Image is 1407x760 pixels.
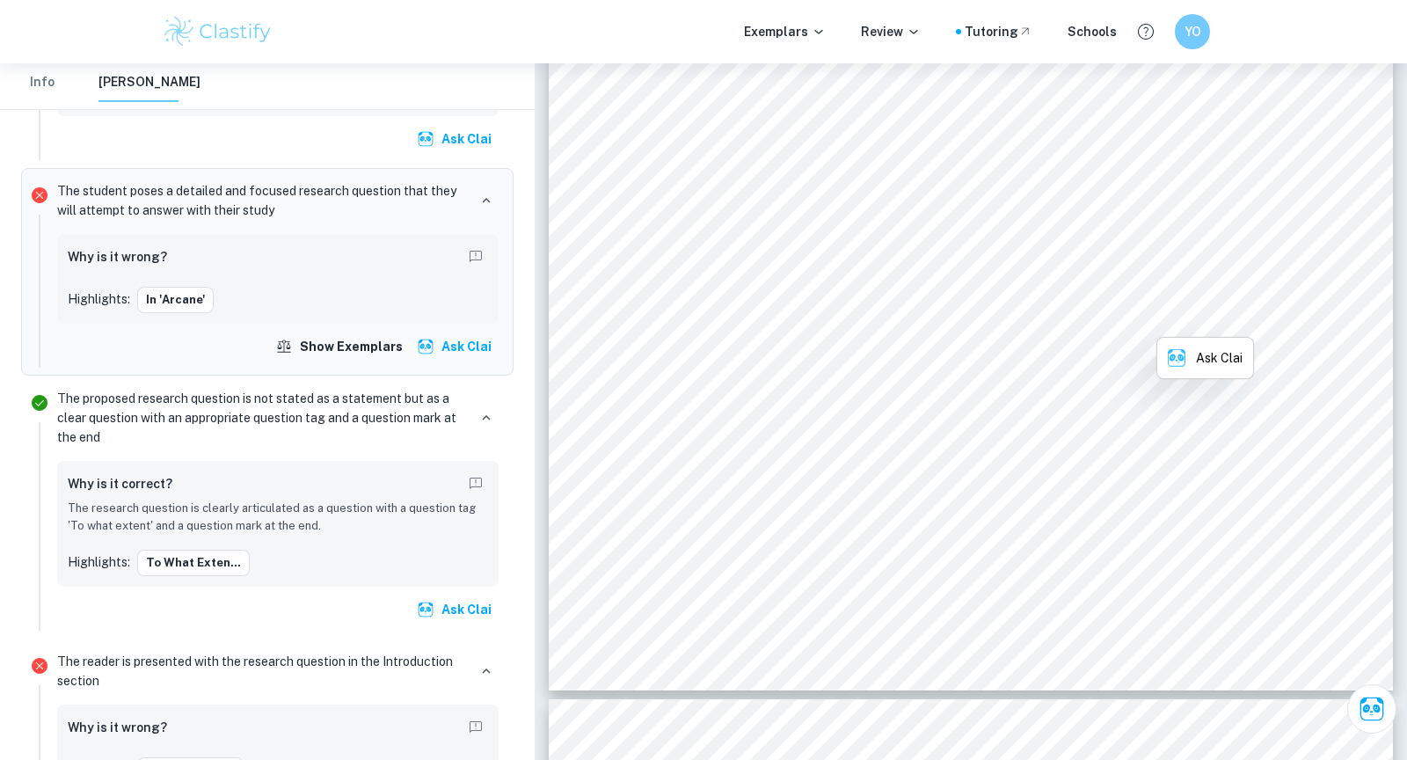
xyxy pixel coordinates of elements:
[744,22,826,41] p: Exemplars
[272,331,410,362] button: Show exemplars
[648,272,1356,289] span: Powder9s metamorphosis into [PERSON_NAME] demonstrates the substantial effect of family on character
[413,123,499,155] button: Ask Clai
[137,287,214,313] button: in 'Arcane'
[68,474,172,493] h6: Why is it correct?
[1157,338,1253,378] button: Ask Clai
[57,389,467,447] p: The proposed research question is not stated as a statement but as a clear question with an appro...
[162,14,273,49] img: Clastify logo
[648,559,657,567] span: 17
[29,392,50,413] svg: Correct
[1168,349,1185,367] img: clai.png
[68,247,167,267] h6: Why is it wrong?
[861,22,921,41] p: Review
[68,552,130,572] p: Highlights:
[413,331,499,362] button: Ask Clai
[57,652,467,691] p: The reader is presented with the research question in the Introduction section
[661,539,812,556] span: Ibid, Episode 5, 35:44.
[837,461,847,471] span: 17
[661,559,812,575] span: Ibid, Episode 2, 34:18.
[1347,684,1396,734] button: Ask Clai
[1068,22,1117,41] a: Schools
[68,718,167,737] h6: Why is it wrong?
[648,462,837,479] span: different makes you strong.=
[648,500,1237,516] span: internalising the idea that she has to be strong and useful to be loved. This internalisation
[413,594,499,625] button: Ask Clai
[137,550,250,576] button: To what exten...
[1196,348,1243,368] p: Ask Clai
[98,63,200,102] button: [PERSON_NAME]
[68,289,130,309] p: Highlights:
[29,655,50,676] svg: Incorrect
[648,219,752,240] span: Jinx/Powder
[648,424,1363,441] span: create an operating bomb. At EP2 34:18, [PERSON_NAME] comforts Powder, telling her <What makes you
[68,500,488,536] p: The research question is clearly articulated as a question with a question tag 'To what extent' a...
[29,185,50,206] svg: Incorrect
[648,310,1363,326] span: identity. [PERSON_NAME] plays a pivotal role in Powder9s development, often defending her sister ...
[417,338,434,355] img: clai.svg
[57,181,467,220] p: The student poses a detailed and focused research question that they will attempt to answer with ...
[21,63,63,102] button: Info
[648,541,657,549] span: 16
[648,80,1367,97] span: Vi9s [MEDICAL_DATA] is characterised by Vander9s guidance and her enduring bond with [PERSON_NAME]
[463,245,488,269] button: Report mistake/confusion
[463,471,488,496] button: Report mistake/confusion
[965,22,1032,41] a: Tutoring
[648,386,1287,403] span: Powder in the group9s scrappy expeditions despite her inability to fight and her futile attempts to
[1175,14,1210,49] button: YO
[417,130,434,148] img: clai.svg
[1131,17,1161,47] button: Help and Feedback
[1183,22,1203,41] h6: YO
[648,118,1243,135] span: providing a compelling exploration into how familial bonds influence identity and values.
[463,715,488,740] button: Report mistake/confusion
[417,601,434,618] img: clai.svg
[851,462,1274,479] span: However, Powder9s constant failures gnaw at her, leading to her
